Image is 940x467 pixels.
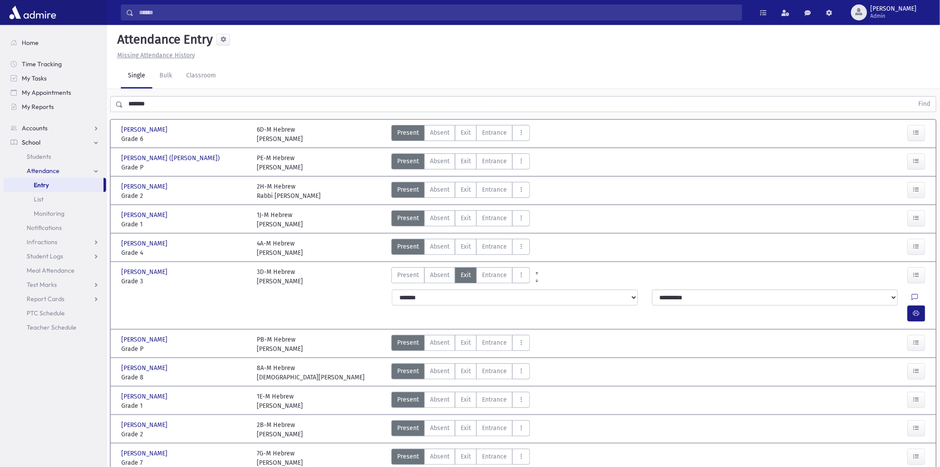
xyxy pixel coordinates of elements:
span: Exit [461,395,471,404]
button: Find [913,97,936,112]
u: Missing Attendance History [117,52,195,59]
span: Home [22,39,39,47]
span: Entrance [482,270,507,280]
a: Time Tracking [4,57,106,71]
a: Bulk [152,64,179,89]
span: Exit [461,452,471,461]
span: Time Tracking [22,60,62,68]
div: AttTypes [391,335,530,354]
span: Grade 6 [121,134,248,144]
a: Students [4,149,106,164]
span: Present [397,128,419,137]
span: [PERSON_NAME] [121,210,169,220]
span: [PERSON_NAME] [121,267,169,277]
a: My Reports [4,100,106,114]
a: Entry [4,178,104,192]
div: AttTypes [391,392,530,411]
a: Single [121,64,152,89]
span: [PERSON_NAME] ([PERSON_NAME]) [121,153,222,163]
span: Accounts [22,124,48,132]
span: Students [27,153,51,161]
span: Absent [430,423,450,433]
span: Present [397,338,419,347]
div: AttTypes [391,210,530,229]
span: Grade P [121,163,248,172]
span: Present [397,157,419,166]
a: Notifications [4,221,106,235]
div: 2B-M Hebrew [PERSON_NAME] [257,420,303,439]
span: Entrance [482,128,507,137]
a: Teacher Schedule [4,320,106,334]
span: Entrance [482,213,507,223]
span: Grade 3 [121,277,248,286]
div: 4A-M Hebrew [PERSON_NAME] [257,239,303,258]
span: My Appointments [22,89,71,97]
span: Absent [430,185,450,194]
span: Grade P [121,344,248,354]
span: Entrance [482,242,507,251]
span: Entrance [482,395,507,404]
a: My Tasks [4,71,106,85]
img: AdmirePro [7,4,58,21]
span: Exit [461,213,471,223]
span: Absent [430,213,450,223]
span: Present [397,270,419,280]
span: Grade 2 [121,430,248,439]
div: AttTypes [391,125,530,144]
a: Missing Attendance History [114,52,195,59]
a: PTC Schedule [4,306,106,320]
span: Grade 1 [121,220,248,229]
a: List [4,192,106,206]
span: Entrance [482,338,507,347]
div: AttTypes [391,182,530,201]
a: Accounts [4,121,106,135]
span: Infractions [27,238,57,246]
span: Entrance [482,366,507,376]
span: [PERSON_NAME] [121,449,169,458]
span: Entrance [482,423,507,433]
div: AttTypes [391,363,530,382]
span: Attendance [27,167,60,175]
span: [PERSON_NAME] [121,335,169,344]
div: AttTypes [391,267,530,286]
a: My Appointments [4,85,106,100]
span: Exit [461,270,471,280]
a: Home [4,36,106,50]
span: Present [397,185,419,194]
span: Exit [461,157,471,166]
span: [PERSON_NAME] [121,125,169,134]
div: 6D-M Hebrew [PERSON_NAME] [257,125,303,144]
a: Student Logs [4,249,106,263]
span: My Tasks [22,74,47,82]
span: Entrance [482,157,507,166]
span: Entry [34,181,49,189]
span: Exit [461,185,471,194]
span: Exit [461,423,471,433]
div: 1J-M Hebrew [PERSON_NAME] [257,210,303,229]
div: 1E-M Hebrew [PERSON_NAME] [257,392,303,411]
span: Notifications [27,224,62,232]
span: Grade 4 [121,248,248,258]
span: [PERSON_NAME] [121,182,169,191]
span: List [34,195,44,203]
span: Absent [430,242,450,251]
div: AttTypes [391,153,530,172]
span: PTC Schedule [27,309,65,317]
a: Classroom [179,64,223,89]
span: Absent [430,338,450,347]
span: Exit [461,338,471,347]
span: Test Marks [27,281,57,289]
span: Present [397,395,419,404]
span: Present [397,452,419,461]
span: Student Logs [27,252,63,260]
span: [PERSON_NAME] [871,5,917,12]
span: Grade 2 [121,191,248,201]
input: Search [134,4,742,20]
span: School [22,138,40,146]
span: Absent [430,452,450,461]
span: Exit [461,366,471,376]
a: Test Marks [4,278,106,292]
span: Admin [871,12,917,20]
span: Present [397,213,419,223]
span: Grade 1 [121,401,248,411]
